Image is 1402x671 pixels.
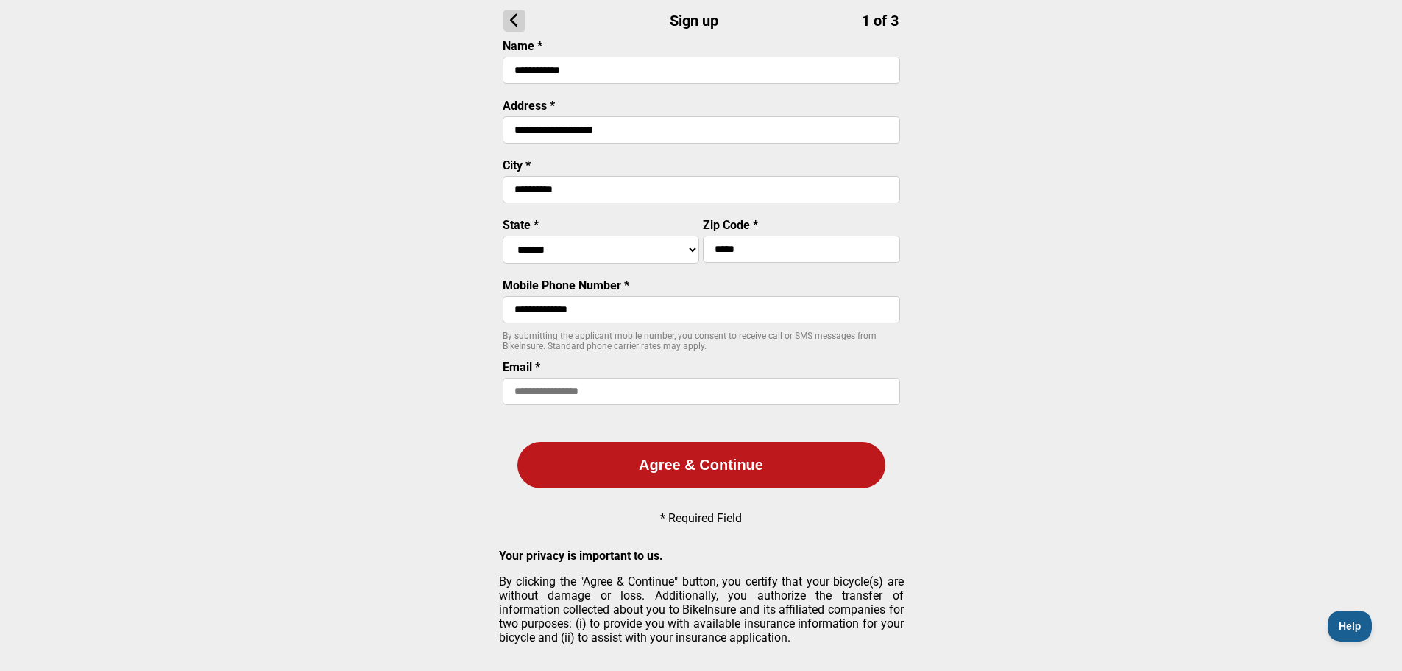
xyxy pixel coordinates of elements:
[517,442,885,488] button: Agree & Continue
[503,158,531,172] label: City *
[1328,611,1373,642] iframe: Toggle Customer Support
[862,12,899,29] span: 1 of 3
[499,575,904,644] p: By clicking the "Agree & Continue" button, you certify that your bicycle(s) are without damage or...
[503,39,542,53] label: Name *
[499,549,663,563] strong: Your privacy is important to us.
[503,10,899,32] h1: Sign up
[503,331,900,351] p: By submitting the applicant mobile number, you consent to receive call or SMS messages from BikeI...
[703,218,758,232] label: Zip Code *
[503,278,629,292] label: Mobile Phone Number *
[503,218,539,232] label: State *
[660,511,742,525] p: * Required Field
[503,360,540,374] label: Email *
[503,99,555,113] label: Address *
